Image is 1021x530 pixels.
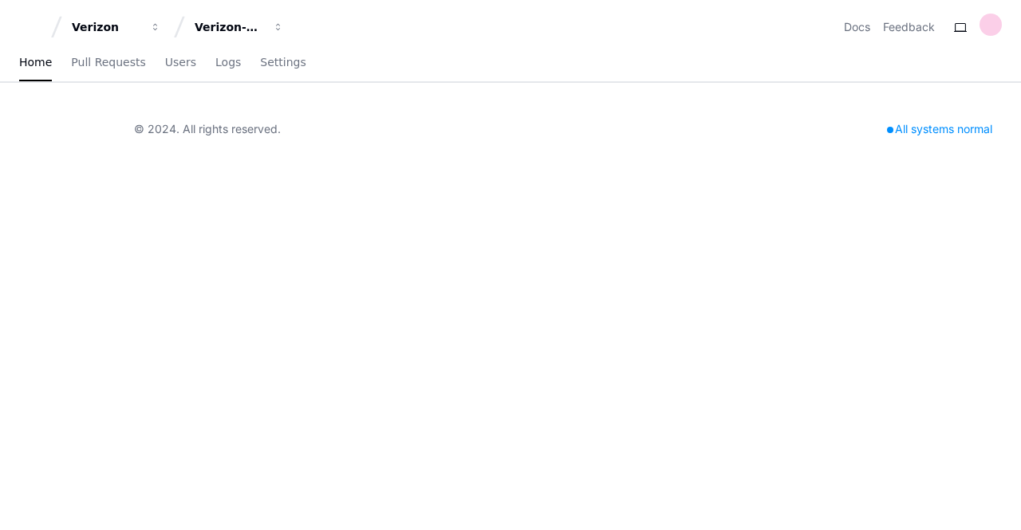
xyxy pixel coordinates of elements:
[71,57,145,67] span: Pull Requests
[844,19,870,35] a: Docs
[188,13,290,41] button: Verizon-Clarify-Order-Management
[71,45,145,81] a: Pull Requests
[19,57,52,67] span: Home
[195,19,263,35] div: Verizon-Clarify-Order-Management
[165,45,196,81] a: Users
[65,13,168,41] button: Verizon
[72,19,140,35] div: Verizon
[883,19,935,35] button: Feedback
[165,57,196,67] span: Users
[260,45,306,81] a: Settings
[877,118,1002,140] div: All systems normal
[19,45,52,81] a: Home
[134,121,281,137] div: © 2024. All rights reserved.
[215,57,241,67] span: Logs
[215,45,241,81] a: Logs
[260,57,306,67] span: Settings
